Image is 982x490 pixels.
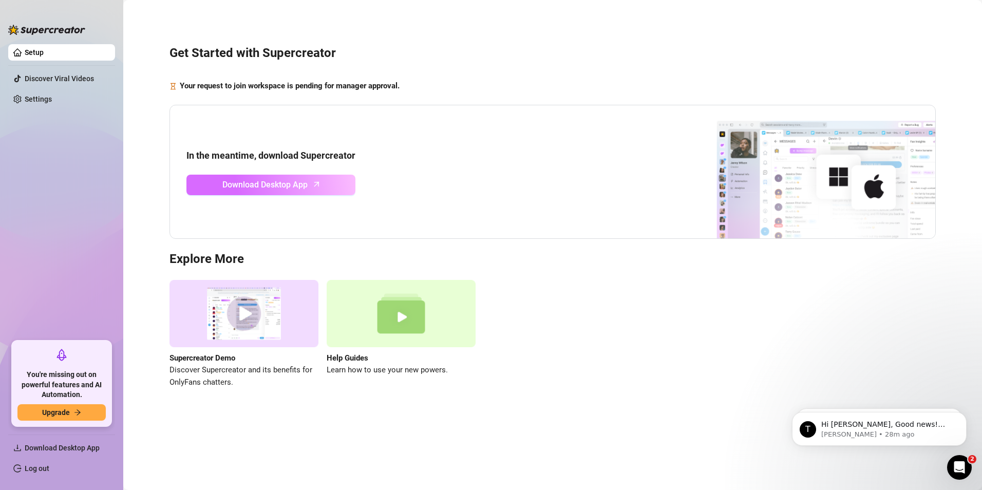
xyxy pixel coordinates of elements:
span: 2 [968,455,976,463]
iframe: Intercom live chat [947,455,972,480]
a: Help GuidesLearn how to use your new powers. [327,280,476,388]
span: arrow-right [74,409,81,416]
iframe: Intercom notifications message [777,390,982,462]
strong: Help Guides [327,353,368,363]
img: logo-BBDzfeDw.svg [8,25,85,35]
img: help guides [327,280,476,347]
img: supercreator demo [169,280,318,347]
span: Download Desktop App [25,444,100,452]
a: Discover Viral Videos [25,74,94,83]
a: Log out [25,464,49,473]
button: Upgradearrow-right [17,404,106,421]
img: download app [678,105,935,239]
h3: Explore More [169,251,936,268]
strong: In the meantime, download Supercreator [186,150,355,161]
a: Settings [25,95,52,103]
span: rocket [55,349,68,361]
span: download [13,444,22,452]
a: Setup [25,48,44,56]
a: Supercreator DemoDiscover Supercreator and its benefits for OnlyFans chatters. [169,280,318,388]
h3: Get Started with Supercreator [169,45,936,62]
span: You're missing out on powerful features and AI Automation. [17,370,106,400]
span: Discover Supercreator and its benefits for OnlyFans chatters. [169,364,318,388]
span: Download Desktop App [222,178,308,191]
span: Upgrade [42,408,70,417]
span: Learn how to use your new powers. [327,364,476,376]
strong: Your request to join workspace is pending for manager approval. [180,81,400,90]
span: arrow-up [311,178,323,190]
strong: Supercreator Demo [169,353,235,363]
a: Download Desktop Apparrow-up [186,175,355,195]
span: hourglass [169,80,177,92]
